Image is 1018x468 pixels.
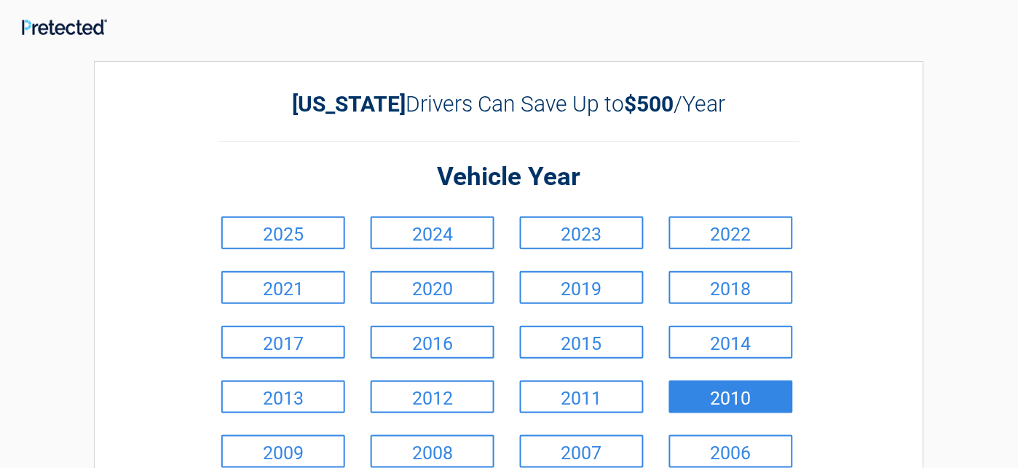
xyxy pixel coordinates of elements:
a: 2008 [371,435,494,468]
a: 2025 [221,217,345,249]
a: 2021 [221,271,345,304]
a: 2014 [669,326,793,359]
a: 2020 [371,271,494,304]
a: 2024 [371,217,494,249]
a: 2016 [371,326,494,359]
a: 2013 [221,381,345,413]
a: 2015 [520,326,644,359]
a: 2023 [520,217,644,249]
a: 2012 [371,381,494,413]
h2: Vehicle Year [218,160,800,195]
a: 2010 [669,381,793,413]
a: 2009 [221,435,345,468]
a: 2006 [669,435,793,468]
h2: Drivers Can Save Up to /Year [218,91,800,117]
a: 2018 [669,271,793,304]
b: $500 [625,91,674,117]
img: Main Logo [22,19,107,34]
a: 2007 [520,435,644,468]
a: 2019 [520,271,644,304]
a: 2017 [221,326,345,359]
a: 2022 [669,217,793,249]
a: 2011 [520,381,644,413]
b: [US_STATE] [293,91,406,117]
